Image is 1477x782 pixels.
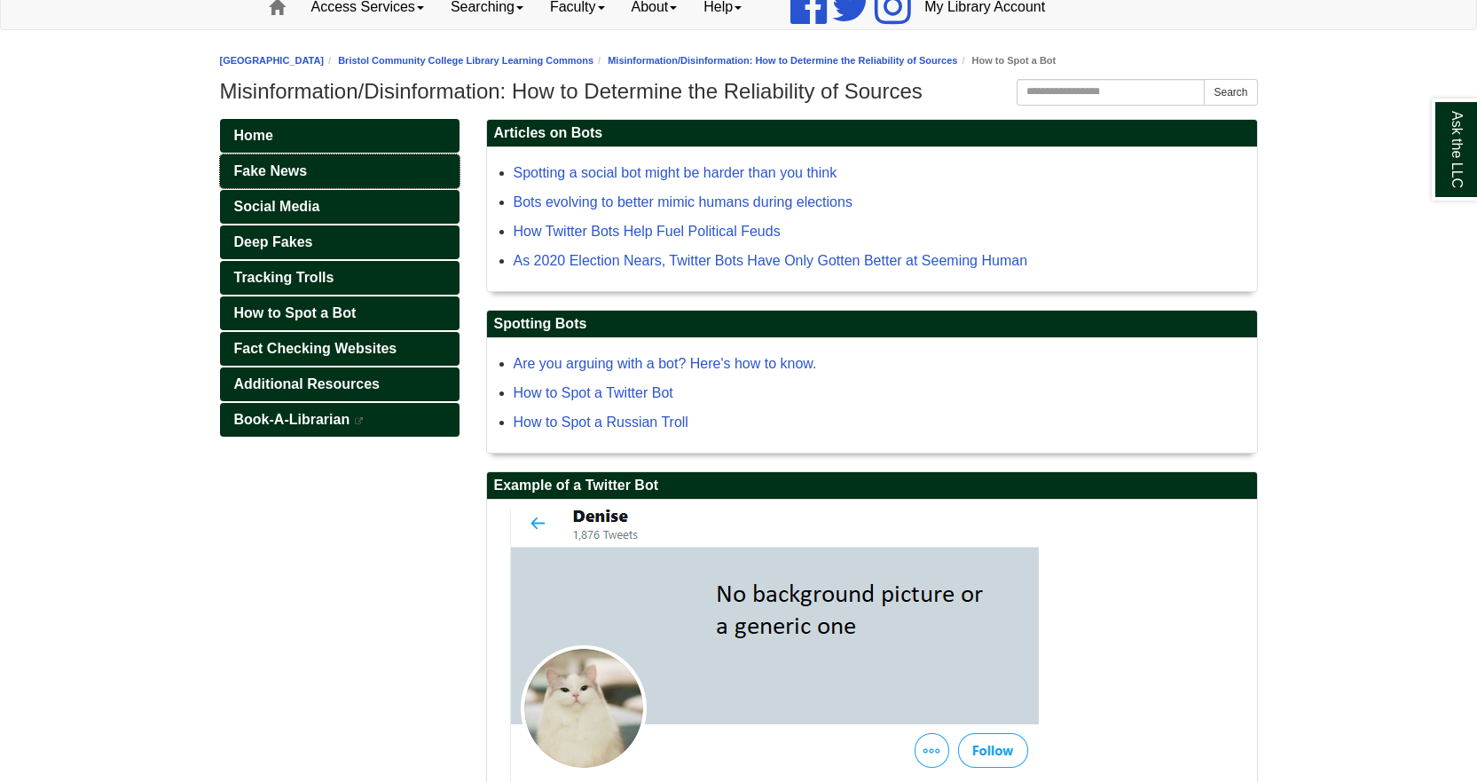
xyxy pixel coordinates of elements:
[514,356,817,371] a: Are you arguing with a bot? Here's how to know.
[234,376,380,391] span: Additional Resources
[338,55,593,66] a: Bristol Community College Library Learning Commons
[487,311,1257,338] h2: Spotting Bots
[514,165,837,180] a: Spotting a social bot might be harder than you think
[220,190,460,224] a: Social Media
[487,472,1257,500] h2: Example of a Twitter Bot
[220,52,1258,69] nav: breadcrumb
[234,270,334,285] span: Tracking Trolls
[220,367,460,401] a: Additional Resources
[514,415,688,430] a: How to Spot a Russian Troll
[220,261,460,295] a: Tracking Trolls
[220,154,460,188] a: Fake News
[514,224,781,239] a: How Twitter Bots Help Fuel Political Feuds
[220,79,1258,104] h1: Misinformation/Disinformation: How to Determine the Reliability of Sources
[220,332,460,366] a: Fact Checking Websites
[234,412,350,427] span: Book-A-Librarian
[234,305,357,320] span: How to Spot a Bot
[220,55,325,66] a: [GEOGRAPHIC_DATA]
[234,234,313,249] span: Deep Fakes
[220,296,460,330] a: How to Spot a Bot
[354,417,365,425] i: This link opens in a new window
[234,199,320,214] span: Social Media
[220,119,460,437] div: Guide Pages
[487,120,1257,147] h2: Articles on Bots
[957,52,1056,69] li: How to Spot a Bot
[608,55,957,66] a: Misinformation/Disinformation: How to Determine the Reliability of Sources
[514,385,673,400] a: How to Spot a Twitter Bot
[514,194,852,209] a: Bots evolving to better mimic humans during elections
[220,225,460,259] a: Deep Fakes
[514,253,1028,268] a: As 2020 Election Nears, Twitter Bots Have Only Gotten Better at Seeming Human
[234,163,308,178] span: Fake News
[1204,79,1257,106] button: Search
[234,128,273,143] span: Home
[220,403,460,437] a: Book-A-Librarian
[220,119,460,153] a: Home
[234,341,397,356] span: Fact Checking Websites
